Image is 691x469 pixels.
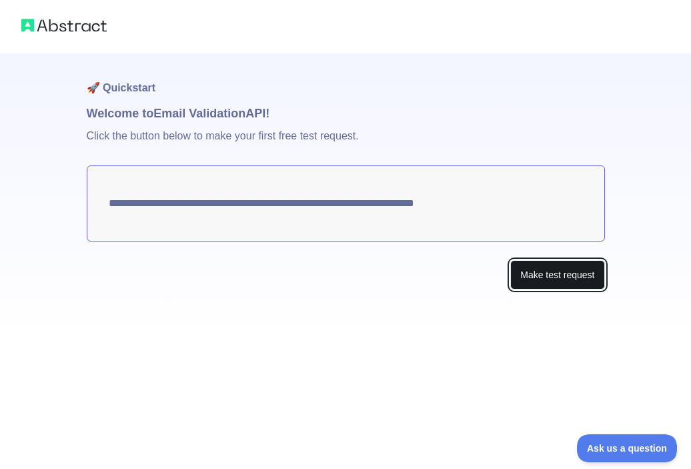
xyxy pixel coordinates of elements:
h1: Welcome to Email Validation API! [87,104,605,123]
button: Make test request [510,260,604,290]
p: Click the button below to make your first free test request. [87,123,605,165]
img: Abstract logo [21,16,107,35]
iframe: Toggle Customer Support [577,434,678,462]
h1: 🚀 Quickstart [87,53,605,104]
